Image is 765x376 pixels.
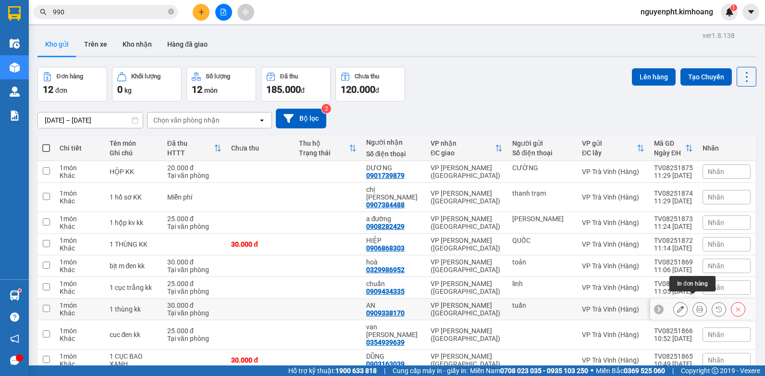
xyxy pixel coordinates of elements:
div: Chưa thu [231,144,289,152]
span: question-circle [10,313,19,322]
div: VP Trà Vinh (Hàng) [582,331,644,338]
div: DŨNG [366,352,421,360]
span: 1 [732,4,735,11]
span: notification [10,334,19,343]
div: 0901739879 [366,172,405,179]
div: chuẩn [366,280,421,288]
span: Nhãn [708,168,724,175]
span: caret-down [747,8,755,16]
button: Hàng đã giao [160,33,215,56]
div: 0907384488 [366,201,405,209]
div: Chi tiết [60,144,100,152]
div: VP Trà Vinh (Hàng) [582,262,644,270]
div: VP Trà Vinh (Hàng) [582,240,644,248]
div: TV08251874 [654,189,693,197]
div: In đơn hàng [669,276,716,291]
button: Bộ lọc [276,109,326,128]
div: VP [PERSON_NAME] ([GEOGRAPHIC_DATA]) [431,352,503,368]
div: Đã thu [280,73,298,80]
span: nguyenpht.kimhoang [633,6,721,18]
div: TV08251869 [654,258,693,266]
div: VP [PERSON_NAME] ([GEOGRAPHIC_DATA]) [431,327,503,342]
div: TV08251872 [654,237,693,244]
div: Số lượng [206,73,230,80]
div: 0903163039 [366,360,405,368]
span: search [40,9,47,15]
img: icon-new-feature [725,8,734,16]
span: close-circle [168,9,174,14]
input: Tìm tên, số ĐT hoặc mã đơn [53,7,166,17]
span: GIAO: [4,63,23,72]
div: 1 THÙNG KK [110,240,158,248]
div: tuấn [512,301,572,309]
div: Tại văn phòng [167,172,222,179]
div: TV08251868 [654,280,693,288]
button: Lên hàng [632,68,676,86]
div: 30.000 đ [231,240,289,248]
div: Khác [60,223,100,230]
div: 1 CỤC BAO XANH [110,352,158,368]
span: aim [242,9,249,15]
img: warehouse-icon [10,87,20,97]
div: linh [512,280,572,288]
div: Người gửi [512,139,572,147]
div: TV08251873 [654,215,693,223]
strong: BIÊN NHẬN GỬI HÀNG [32,5,111,14]
img: warehouse-icon [10,290,20,301]
strong: 1900 633 818 [335,367,377,375]
span: Nhãn [708,240,724,248]
div: 1 món [60,258,100,266]
span: đ [375,87,379,94]
div: TV08251875 [654,164,693,172]
img: warehouse-icon [10,38,20,49]
div: 0329986952 [366,266,405,274]
div: Khác [60,197,100,205]
span: | [384,365,385,376]
div: 10:52 [DATE] [654,335,693,342]
div: hoà [366,258,421,266]
div: Khác [60,172,100,179]
span: đ [301,87,305,94]
div: TV08251865 [654,352,693,360]
th: Toggle SortBy [577,136,649,161]
div: VP Trà Vinh (Hàng) [582,193,644,201]
div: VP Trà Vinh (Hàng) [582,356,644,364]
div: Số điện thoại [366,150,421,158]
div: Khác [60,360,100,368]
svg: open [258,116,266,124]
div: VP [PERSON_NAME] ([GEOGRAPHIC_DATA]) [431,237,503,252]
div: VP Trà Vinh (Hàng) [582,168,644,175]
div: kim [512,215,572,223]
span: Cung cấp máy in - giấy in: [393,365,468,376]
div: HIỆP [366,237,421,244]
span: VP [PERSON_NAME] (Hàng) - [20,19,135,28]
div: Chưa thu [355,73,379,80]
div: VP [PERSON_NAME] ([GEOGRAPHIC_DATA]) [431,164,503,179]
div: 0909338170 [366,309,405,317]
div: AN [366,301,421,309]
span: 12 [43,84,53,95]
span: 185.000 [266,84,301,95]
div: Khác [60,309,100,317]
div: 1 món [60,352,100,360]
div: Sửa đơn hàng [673,302,688,316]
img: warehouse-icon [10,63,20,73]
div: thanh trạm [512,189,572,197]
div: 11:24 [DATE] [654,223,693,230]
div: 25.000 đ [167,215,222,223]
div: VP [PERSON_NAME] ([GEOGRAPHIC_DATA]) [431,215,503,230]
span: copyright [712,367,718,374]
div: 11:29 [DATE] [654,197,693,205]
span: VP [PERSON_NAME] ([GEOGRAPHIC_DATA]) [4,32,97,50]
div: 30.000 đ [231,356,289,364]
div: Tại văn phòng [167,335,222,342]
div: VP [PERSON_NAME] ([GEOGRAPHIC_DATA]) [431,258,503,274]
div: HỘP KK [110,168,158,175]
div: 11:14 [DATE] [654,244,693,252]
sup: 1 [730,4,737,11]
p: NHẬN: [4,32,140,50]
div: 0909434335 [366,288,405,295]
div: Tại văn phòng [167,288,222,295]
button: Chưa thu120.000đ [335,67,405,101]
span: Nhãn [708,331,724,338]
